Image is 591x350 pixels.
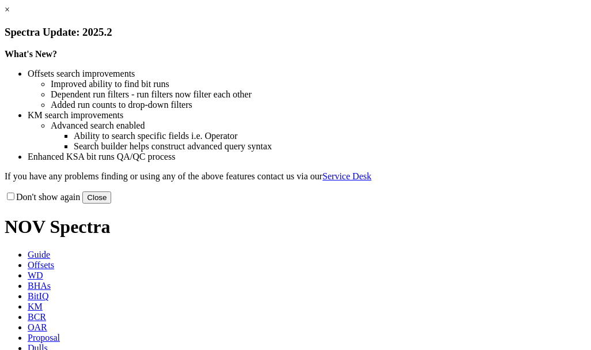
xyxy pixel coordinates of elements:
a: Service Desk [323,171,372,181]
span: OAR [28,322,47,332]
span: BCR [28,312,46,322]
span: Proposal [28,333,60,343]
li: Offsets search improvements [28,69,586,79]
li: Ability to search specific fields i.e. Operator [74,131,586,141]
li: KM search improvements [28,110,586,121]
span: WD [28,270,43,280]
span: BitIQ [28,291,48,301]
input: Don't show again [7,193,14,200]
label: Don't show again [5,192,80,202]
span: Guide [28,250,50,259]
li: Improved ability to find bit runs [51,79,586,89]
span: BHAs [28,281,51,291]
li: Dependent run filters - run filters now filter each other [51,89,586,100]
h1: NOV Spectra [5,216,586,238]
li: Search builder helps construct advanced query syntax [74,141,586,152]
p: If you have any problems finding or using any of the above features contact us via our [5,171,586,182]
li: Advanced search enabled [51,121,586,131]
span: KM [28,302,43,311]
li: Added run counts to drop-down filters [51,100,586,110]
strong: What's New? [5,49,57,59]
a: × [5,5,10,14]
span: Offsets [28,260,54,270]
button: Close [82,191,111,204]
li: Enhanced KSA bit runs QA/QC process [28,152,586,162]
h3: Spectra Update: 2025.2 [5,26,586,39]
